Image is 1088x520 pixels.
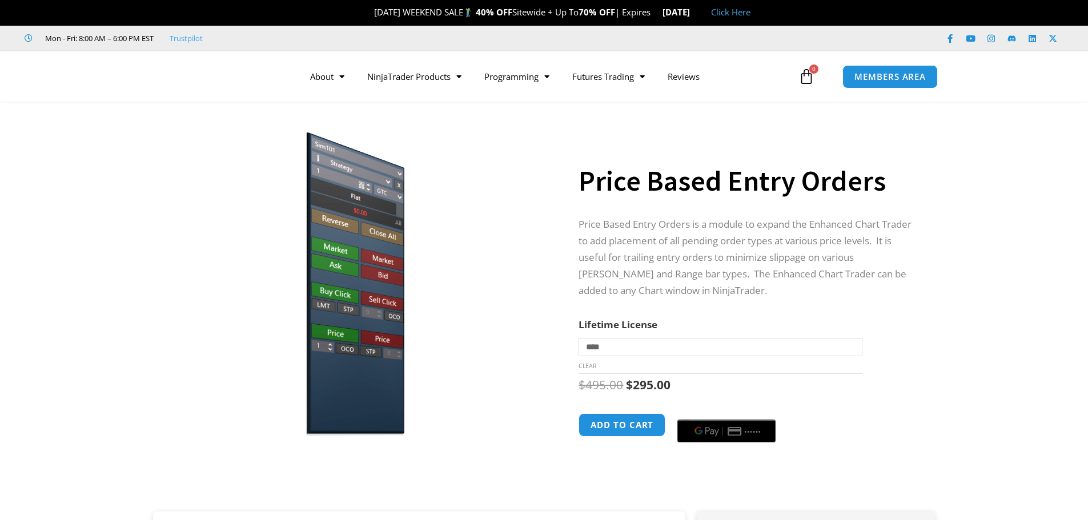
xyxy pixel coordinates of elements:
[561,63,656,90] a: Futures Trading
[626,377,671,393] bdi: 295.00
[675,412,778,413] iframe: Secure payment input frame
[626,377,633,393] span: $
[476,6,512,18] strong: 40% OFF
[579,6,615,18] strong: 70% OFF
[854,72,926,81] span: MEMBERS AREA
[579,318,657,331] label: Lifetime License
[170,31,203,45] a: Trustpilot
[656,63,711,90] a: Reviews
[579,216,912,299] p: Price Based Entry Orders is a module to expand the Enhanced Chart Trader to add placement of all ...
[356,63,473,90] a: NinjaTrader Products
[579,377,623,393] bdi: 495.00
[842,65,938,88] a: MEMBERS AREA
[677,420,776,442] button: Buy with GPay
[135,56,258,97] img: LogoAI | Affordable Indicators – NinjaTrader
[651,8,660,17] img: ⌛
[711,6,750,18] a: Click Here
[690,8,699,17] img: 🏭
[579,377,585,393] span: $
[579,362,596,370] a: Clear options
[745,428,762,436] text: ••••••
[464,8,472,17] img: 🏌️‍♂️
[42,31,154,45] span: Mon - Fri: 8:00 AM – 6:00 PM EST
[473,63,561,90] a: Programming
[362,6,662,18] span: [DATE] WEEKEND SALE Sitewide + Up To | Expires
[781,60,832,93] a: 0
[579,161,912,201] h1: Price Based Entry Orders
[663,6,700,18] strong: [DATE]
[299,63,356,90] a: About
[169,122,536,437] img: Price based
[809,65,818,74] span: 0
[365,8,374,17] img: 🎉
[579,413,665,437] button: Add to cart
[299,63,796,90] nav: Menu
